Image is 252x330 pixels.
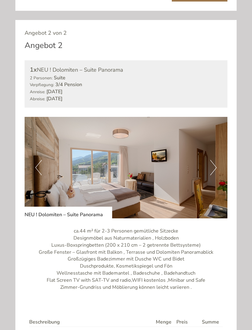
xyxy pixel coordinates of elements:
div: Angebot 2 [25,40,63,51]
div: NEU ! Dolomiten – Suite Panorama [30,66,222,74]
div: NEU ! Dolomiten – Suite Panorama [25,207,112,218]
small: Verpflegung: [30,82,54,88]
b: 1x [30,66,37,74]
small: 2 Personen: [30,75,53,81]
small: Abreise: [30,96,45,102]
button: Next [210,160,217,175]
th: Menge [153,317,174,327]
b: 3/4 Pension [55,81,82,88]
span: Angebot 2 von 2 [25,29,67,37]
p: ca.44 m² für 2-3 Personen gemütliche Sitzecke Designmöbel aus Naturmaterialien , Holzboden Luxus-... [25,228,227,291]
img: image [25,117,227,218]
small: Anreise: [30,89,45,95]
b: [DATE] [46,95,62,102]
b: Suite [54,74,65,81]
th: Preis [174,317,200,327]
th: Summe [199,317,223,327]
div: Hotel Kristall [9,18,100,23]
div: Guten Tag, wie können wir Ihnen helfen? [5,17,103,35]
b: [DATE] [46,88,62,95]
div: Montag [87,5,116,15]
button: Previous [35,160,42,175]
button: Senden [161,159,203,173]
th: Beschreibung [29,317,153,327]
small: 05:38 [9,30,100,34]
